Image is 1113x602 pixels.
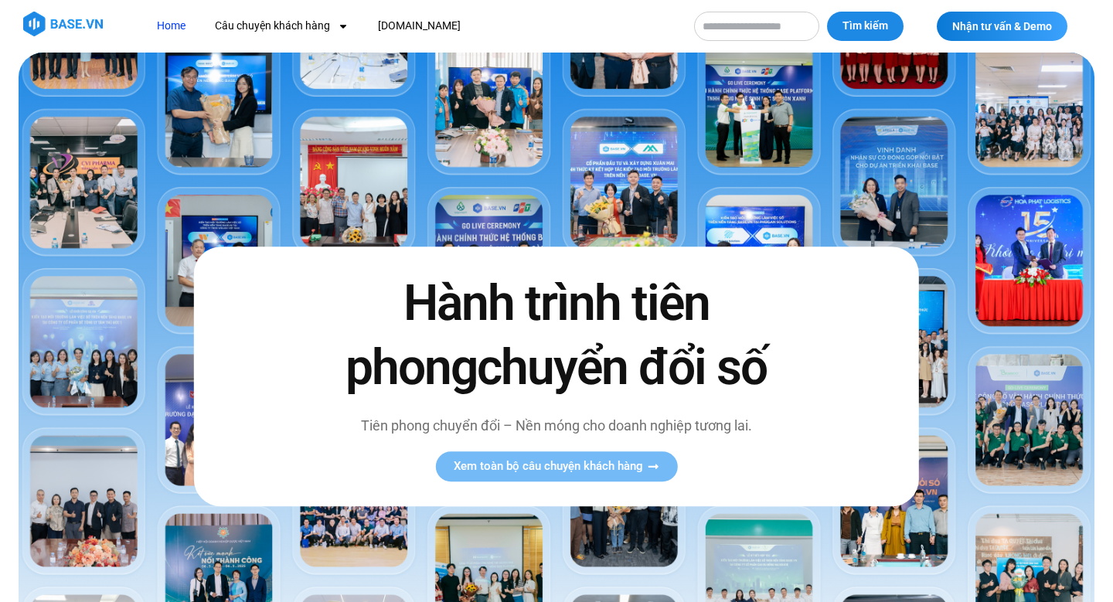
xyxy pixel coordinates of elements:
[842,19,888,34] span: Tìm kiếm
[435,451,677,481] a: Xem toàn bộ câu chuyện khách hàng
[145,12,197,40] a: Home
[366,12,472,40] a: [DOMAIN_NAME]
[313,271,800,400] h2: Hành trình tiên phong
[313,415,800,436] p: Tiên phong chuyển đổi – Nền móng cho doanh nghiệp tương lai.
[937,12,1067,41] a: Nhận tư vấn & Demo
[203,12,360,40] a: Câu chuyện khách hàng
[145,12,679,40] nav: Menu
[477,338,767,396] span: chuyển đổi số
[827,12,904,41] button: Tìm kiếm
[952,21,1052,32] span: Nhận tư vấn & Demo
[454,461,643,472] span: Xem toàn bộ câu chuyện khách hàng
